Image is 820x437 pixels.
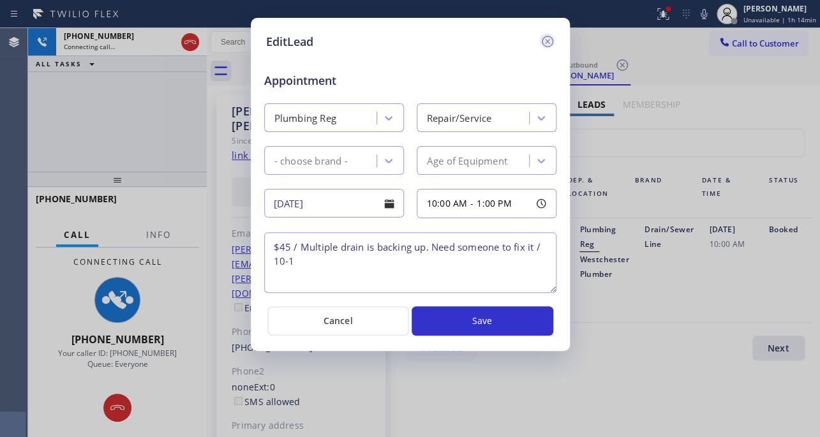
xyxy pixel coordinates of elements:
[267,306,409,336] button: Cancel
[412,306,553,336] button: Save
[264,189,404,218] input: - choose date -
[427,111,492,126] div: Repair/Service
[274,111,336,126] div: Plumbing Reg
[274,154,348,168] div: - choose brand -
[266,33,313,50] h5: EditLead
[470,197,473,209] span: -
[264,232,556,293] textarea: $45 / Multiple drain is backing up. Need someone to fix it / 10-1
[264,72,360,89] span: Appointment
[427,197,468,209] span: 10:00 AM
[477,197,511,209] span: 1:00 PM
[427,154,507,168] div: Age of Equipment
